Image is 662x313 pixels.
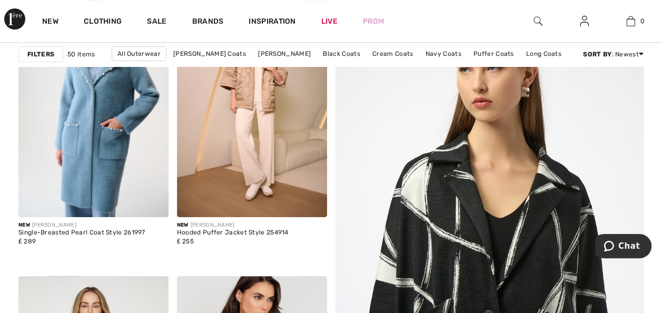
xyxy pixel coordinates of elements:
div: Hooded Puffer Jacket Style 254914 [177,229,289,237]
span: New [18,222,30,228]
img: My Bag [626,15,635,27]
a: [PERSON_NAME] [253,47,316,61]
div: [PERSON_NAME] [18,221,145,229]
img: My Info [580,15,589,27]
a: Clothing [84,17,122,28]
img: search the website [533,15,542,27]
a: 0 [608,15,653,27]
a: New [42,17,58,28]
span: Inspiration [249,17,295,28]
a: Live [321,16,338,27]
span: 50 items [67,50,95,59]
div: Single-Breasted Pearl Coat Style 261997 [18,229,145,237]
iframe: Opens a widget where you can chat to one of our agents [595,234,651,260]
strong: Filters [27,50,54,59]
img: 1ère Avenue [4,8,25,30]
div: [PERSON_NAME] [177,221,289,229]
div: : Newest [583,50,644,59]
strong: Sort By [583,51,611,58]
a: Puffer Coats [468,47,519,61]
a: Long Coats [521,47,567,61]
a: Cream Coats [367,47,418,61]
a: [PERSON_NAME] Coats [168,47,251,61]
a: Sign In [571,15,597,28]
span: ₤ 255 [177,238,194,245]
a: All Outerwear [112,46,166,61]
a: Navy Coats [420,47,467,61]
a: Brands [192,17,224,28]
span: New [177,222,189,228]
span: 0 [640,16,645,26]
a: Black Coats [318,47,365,61]
a: Sale [147,17,166,28]
span: ₤ 289 [18,238,36,245]
a: Prom [363,16,384,27]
